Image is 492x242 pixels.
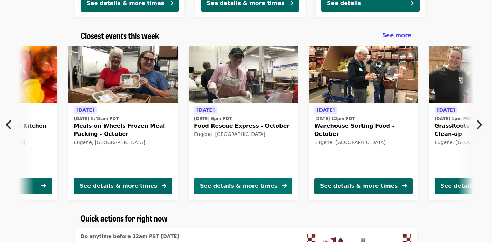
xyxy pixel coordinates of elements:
i: chevron-right icon [475,118,482,131]
i: arrow-right icon [282,183,287,189]
time: [DATE] 1pm PDT [435,116,472,122]
a: See details for "Warehouse Sorting Food - October" [309,46,418,200]
img: Food Rescue Express - October organized by Food for Lane County [189,46,298,103]
span: Do anytime before 12am PST [DATE] [81,233,179,239]
span: See more [382,32,411,39]
a: See details for "Food Rescue Express - October" [189,46,298,200]
a: Closest events this week [81,31,159,41]
span: Quick actions for right now [81,212,168,224]
img: Meals on Wheels Frozen Meal Packing - October organized by Food for Lane County [68,46,178,103]
button: Next item [469,115,492,134]
span: Warehouse Sorting Food - October [314,122,413,138]
i: arrow-right icon [162,183,166,189]
span: [DATE] [196,107,215,113]
div: See details & more times [200,182,277,190]
div: Eugene, [GEOGRAPHIC_DATA] [194,131,292,137]
img: Warehouse Sorting Food - October organized by Food for Lane County [309,46,418,103]
div: See details & more times [320,182,398,190]
time: [DATE] 8:45am PDT [74,116,119,122]
span: [DATE] [317,107,335,113]
a: See details for "Meals on Wheels Frozen Meal Packing - October" [68,46,178,200]
div: Eugene, [GEOGRAPHIC_DATA] [314,140,413,145]
time: [DATE] 6pm PDT [194,116,232,122]
div: Closest events this week [75,31,417,41]
i: arrow-right icon [402,183,407,189]
i: arrow-right icon [41,183,46,189]
time: [DATE] 12pm PDT [314,116,355,122]
span: [DATE] [437,107,455,113]
button: See details & more times [74,178,172,194]
div: See details & more times [80,182,157,190]
a: See more [382,31,411,40]
div: Eugene, [GEOGRAPHIC_DATA] [74,140,172,145]
button: See details & more times [314,178,413,194]
span: [DATE] [76,107,94,113]
span: Closest events this week [81,29,159,41]
i: chevron-left icon [6,118,13,131]
span: Food Rescue Express - October [194,122,292,130]
span: Meals on Wheels Frozen Meal Packing - October [74,122,172,138]
button: See details & more times [194,178,292,194]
